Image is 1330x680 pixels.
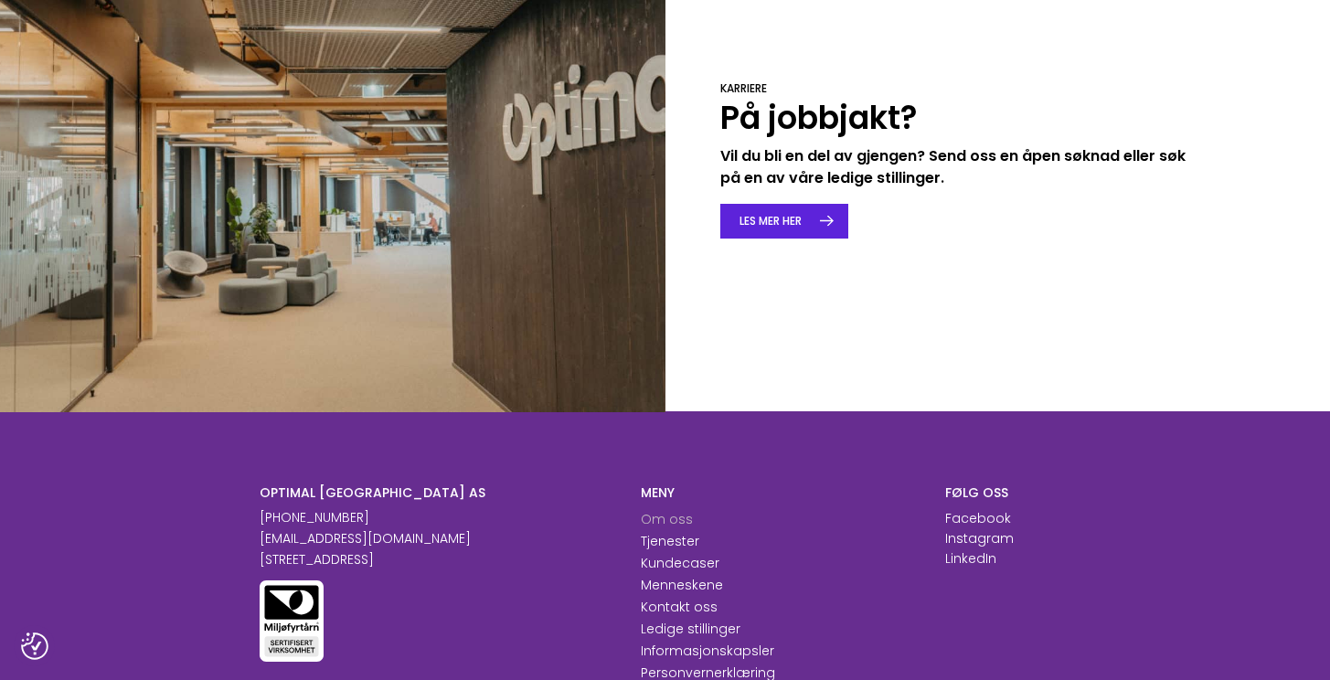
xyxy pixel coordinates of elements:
strong: Vil du bli en del av gjengen? Send oss en åpen søknad eller søk på en av våre ledige stillinger. [720,145,1186,188]
p: Facebook [945,509,1011,528]
a: Informasjonskapsler [641,642,774,660]
button: Samtykkepreferanser [21,632,48,660]
h6: MENY [641,484,918,501]
a: LinkedIn [945,549,996,568]
a: Kontakt oss [641,598,718,616]
a: Kundecaser [641,554,719,572]
p: [STREET_ADDRESS] [260,550,613,569]
a: Om oss [641,510,693,528]
a: LES MER HER [720,204,848,239]
a: Tjenester [641,532,699,550]
h6: OPTIMAL [GEOGRAPHIC_DATA] AS [260,484,613,501]
p: LinkedIn [945,549,996,568]
h2: På jobbjakt? [720,97,1200,139]
a: Menneskene [641,576,723,594]
img: Revisit consent button [21,632,48,660]
h6: FØLG OSS [945,484,1070,501]
img: Miljøfyrtårn sertifisert virksomhet [260,580,324,662]
a: Instagram [945,529,1014,547]
a: [EMAIL_ADDRESS][DOMAIN_NAME] [260,529,471,547]
a: Ledige stillinger [641,620,740,638]
div: KARRIERE [720,81,1200,97]
a: Facebook [945,509,1011,527]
